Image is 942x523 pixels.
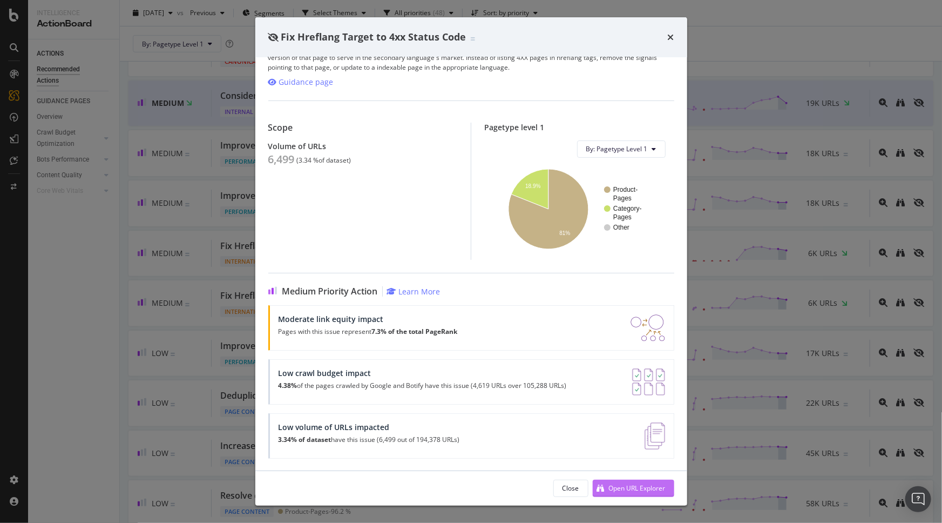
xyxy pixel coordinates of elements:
[297,157,351,164] div: ( 3.34 % of dataset )
[279,381,297,390] strong: 4.38%
[268,123,458,133] div: Scope
[613,195,632,202] text: Pages
[645,423,665,450] img: e5DMFwAAAABJRU5ErkJggg==
[279,436,460,444] p: have this issue (6,499 out of 194,378 URLs)
[553,480,588,497] button: Close
[613,224,629,231] text: Other
[279,368,567,378] div: Low crawl budget impact
[387,286,440,297] a: Learn More
[471,37,475,41] img: Equal
[268,142,458,151] div: Volume of URLs
[586,144,648,153] span: By: Pagetype Level 1
[559,230,570,236] text: 81%
[905,486,931,512] div: Open Intercom Messenger
[281,30,466,43] span: Fix Hreflang Target to 4xx Status Code
[632,368,665,395] img: AY0oso9MOvYAAAAASUVORK5CYII=
[268,33,279,42] div: eye-slash
[255,17,687,506] div: modal
[668,30,674,44] div: times
[268,153,295,166] div: 6,499
[593,480,674,497] button: Open URL Explorer
[279,314,458,324] div: Moderate link equity impact
[399,286,440,297] div: Learn More
[631,314,665,341] img: DDxVyA23.png
[484,123,674,132] div: Pagetype level 1
[525,183,540,189] text: 18.9%
[493,166,662,251] svg: A chart.
[563,484,579,493] div: Close
[279,423,460,432] div: Low volume of URLs impacted
[282,286,378,297] span: Medium Priority Action
[613,213,632,221] text: Pages
[372,327,458,336] strong: 7.3% of the total PageRank
[279,382,567,390] p: of the pages crawled by Google and Botify have this issue (4,619 URLs over 105,288 URLs)
[279,328,458,336] p: Pages with this issue represent
[279,435,331,444] strong: 3.34% of dataset
[268,77,334,88] a: Guidance page
[613,205,642,212] text: Category-
[613,186,638,193] text: Product-
[577,140,666,158] button: By: Pagetype Level 1
[279,77,334,88] div: Guidance page
[609,484,666,493] div: Open URL Explorer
